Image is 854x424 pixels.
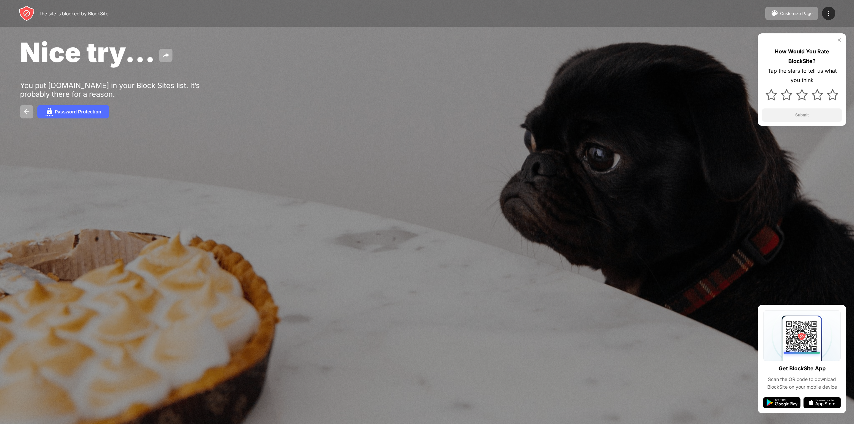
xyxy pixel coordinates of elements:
div: Scan the QR code to download BlockSite on your mobile device [763,376,841,391]
div: How Would You Rate BlockSite? [762,47,842,66]
img: star.svg [781,89,792,100]
button: Submit [762,108,842,122]
div: Customize Page [780,11,813,16]
img: star.svg [812,89,823,100]
button: Customize Page [765,7,818,20]
img: star.svg [796,89,808,100]
img: password.svg [45,108,53,116]
div: Tap the stars to tell us what you think [762,66,842,85]
button: Password Protection [37,105,109,118]
img: star.svg [827,89,838,100]
img: back.svg [23,108,31,116]
div: Get BlockSite App [779,364,826,373]
div: The site is blocked by BlockSite [39,11,108,16]
span: Nice try... [20,36,155,68]
img: share.svg [162,51,170,59]
img: google-play.svg [763,397,801,408]
img: rate-us-close.svg [837,37,842,43]
img: menu-icon.svg [825,9,833,17]
div: Password Protection [55,109,101,114]
img: star.svg [766,89,777,100]
div: You put [DOMAIN_NAME] in your Block Sites list. It’s probably there for a reason. [20,81,226,98]
img: app-store.svg [803,397,841,408]
img: pallet.svg [771,9,779,17]
img: header-logo.svg [19,5,35,21]
img: qrcode.svg [763,310,841,361]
